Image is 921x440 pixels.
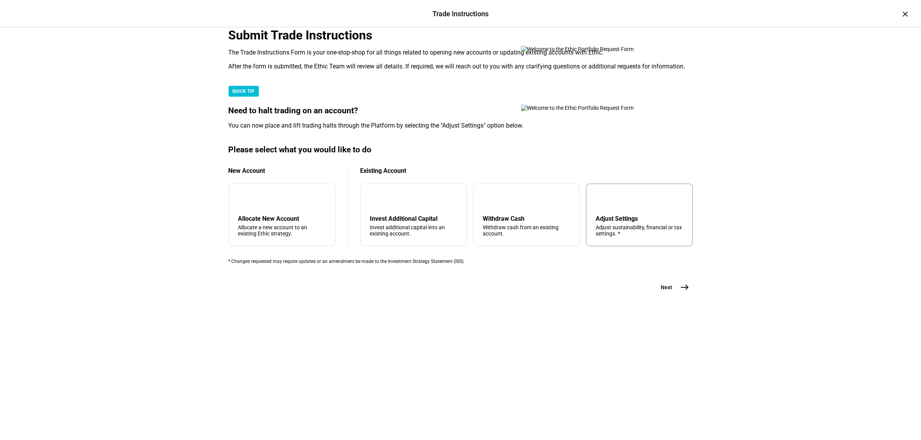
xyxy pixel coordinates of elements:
div: Please select what you would like to do [229,145,693,155]
div: Existing Account [361,167,693,174]
div: After the form is submitted, the Ethic Team will review all details. If required, we will reach o... [229,63,693,70]
mat-icon: arrow_upward [484,195,494,204]
div: Invest additional capital into an existing account. [370,224,458,237]
mat-icon: add [240,195,249,204]
img: Welcome to the Ethic Portfolio Request Form [521,105,660,111]
span: Next [661,283,673,291]
div: Adjust sustainability, financial or tax settings. * [596,224,683,237]
div: Need to halt trading on an account? [229,106,693,116]
div: Allocate a new account to an existing Ethic strategy. [238,224,326,237]
div: Allocate New Account [238,215,326,222]
div: You can now place and lift trading halts through the Platform by selecting the "Adjust Settings" ... [229,122,693,130]
button: Next [652,280,693,295]
div: Withdraw Cash [483,215,570,222]
div: The Trade Instructions Form is your one-stop-shop for all things related to opening new accounts ... [229,49,693,56]
div: Trade Instructions [432,9,489,19]
div: × [899,8,912,20]
div: Invest Additional Capital [370,215,458,222]
mat-icon: arrow_downward [372,195,381,204]
div: Submit Trade Instructions [229,28,693,43]
img: Welcome to the Ethic Portfolio Request Form [521,46,660,52]
mat-icon: tune [596,193,608,206]
div: * Changes requested may require updates or an amendment be made to the Investment Strategy Statem... [229,259,693,264]
div: Withdraw cash from an existing account. [483,224,570,237]
div: QUICK TIP [229,86,259,97]
div: Adjust Settings [596,215,683,222]
div: New Account [229,167,335,174]
mat-icon: east [680,283,690,292]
